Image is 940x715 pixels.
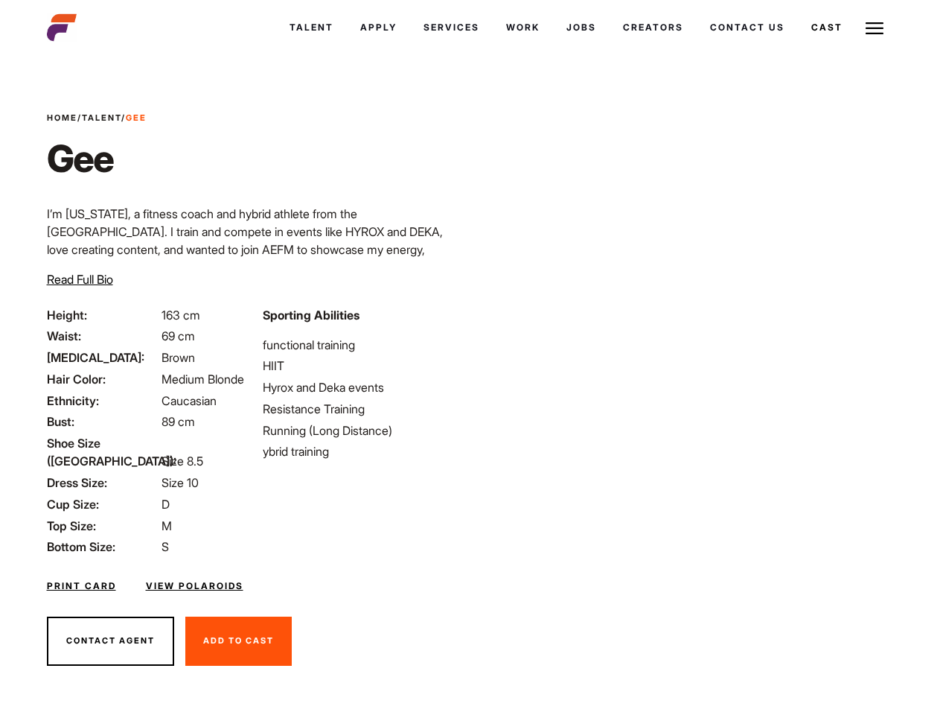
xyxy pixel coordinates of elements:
[162,308,200,322] span: 163 cm
[47,392,159,410] span: Ethnicity:
[47,413,159,430] span: Bust:
[493,7,553,48] a: Work
[47,270,113,288] button: Read Full Bio
[347,7,410,48] a: Apply
[610,7,697,48] a: Creators
[162,475,199,490] span: Size 10
[162,518,172,533] span: M
[798,7,856,48] a: Cast
[47,13,77,42] img: cropped-aefm-brand-fav-22-square.png
[410,7,493,48] a: Services
[47,370,159,388] span: Hair Color:
[47,327,159,345] span: Waist:
[263,422,461,439] li: Running (Long Distance)
[47,579,116,593] a: Print Card
[866,19,883,37] img: Burger icon
[47,617,174,666] button: Contact Agent
[263,336,461,354] li: functional training
[162,328,195,343] span: 69 cm
[203,635,274,646] span: Add To Cast
[162,497,170,512] span: D
[553,7,610,48] a: Jobs
[47,349,159,366] span: [MEDICAL_DATA]:
[47,517,159,535] span: Top Size:
[162,372,244,387] span: Medium Blonde
[47,112,147,124] span: / /
[162,539,169,554] span: S
[162,393,217,408] span: Caucasian
[47,306,159,324] span: Height:
[146,579,243,593] a: View Polaroids
[126,112,147,123] strong: Gee
[47,112,77,123] a: Home
[263,378,461,396] li: Hyrox and Deka events
[263,308,359,322] strong: Sporting Abilities
[697,7,798,48] a: Contact Us
[47,272,113,287] span: Read Full Bio
[47,538,159,556] span: Bottom Size:
[47,136,147,181] h1: Gee
[162,350,195,365] span: Brown
[47,474,159,492] span: Dress Size:
[47,434,159,470] span: Shoe Size ([GEOGRAPHIC_DATA]):
[263,400,461,418] li: Resistance Training
[263,357,461,375] li: HIIT
[162,454,203,468] span: Size 8.5
[185,617,292,666] button: Add To Cast
[47,495,159,513] span: Cup Size:
[47,205,461,276] p: I’m [US_STATE], a fitness coach and hybrid athlete from the [GEOGRAPHIC_DATA]. I train and compet...
[276,7,347,48] a: Talent
[162,414,195,429] span: 89 cm
[82,112,121,123] a: Talent
[263,442,461,460] li: ybrid training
